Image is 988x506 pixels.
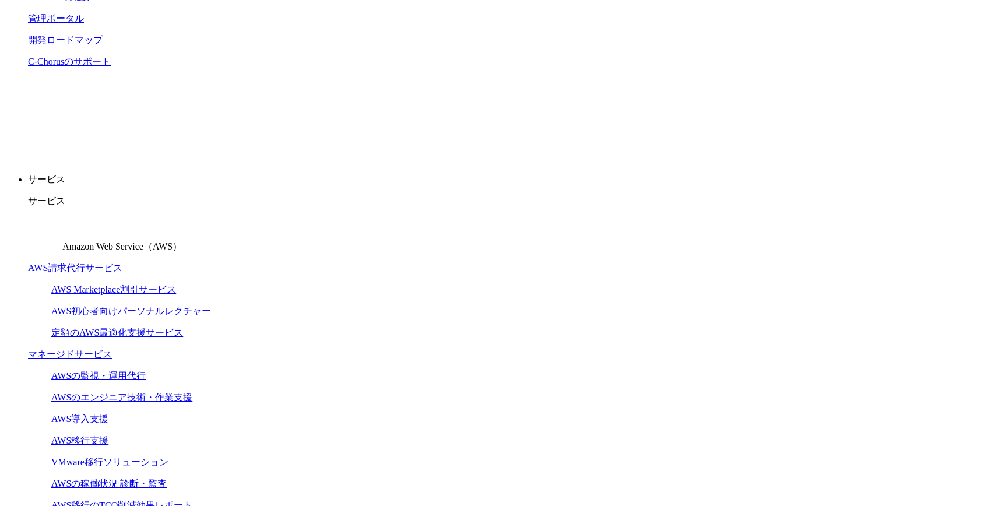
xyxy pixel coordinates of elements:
a: AWS移行支援 [51,435,108,445]
p: サービス [28,174,983,186]
a: まずは相談する [512,106,699,135]
span: Amazon Web Service（AWS） [62,241,182,251]
a: VMware移行ソリューション [51,457,168,467]
a: 定額のAWS最適化支援サービス [51,328,183,338]
p: サービス [28,195,983,208]
a: AWSの稼働状況 診断・監査 [51,479,167,489]
a: AWSの監視・運用代行 [51,371,146,381]
a: AWSのエンジニア技術・作業支援 [51,392,192,402]
img: Amazon Web Service（AWS） [28,217,61,250]
a: 管理ポータル [28,13,84,23]
a: マネージドサービス [28,349,112,359]
a: AWS Marketplace割引サービス [51,284,176,294]
a: AWS請求代行サービス [28,263,122,273]
a: 開発ロードマップ [28,35,103,45]
a: AWS導入支援 [51,414,108,424]
a: AWS初心者向けパーソナルレクチャー [51,306,211,316]
a: 資料を請求する [312,106,500,135]
a: C-Chorusのサポート [28,57,111,66]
